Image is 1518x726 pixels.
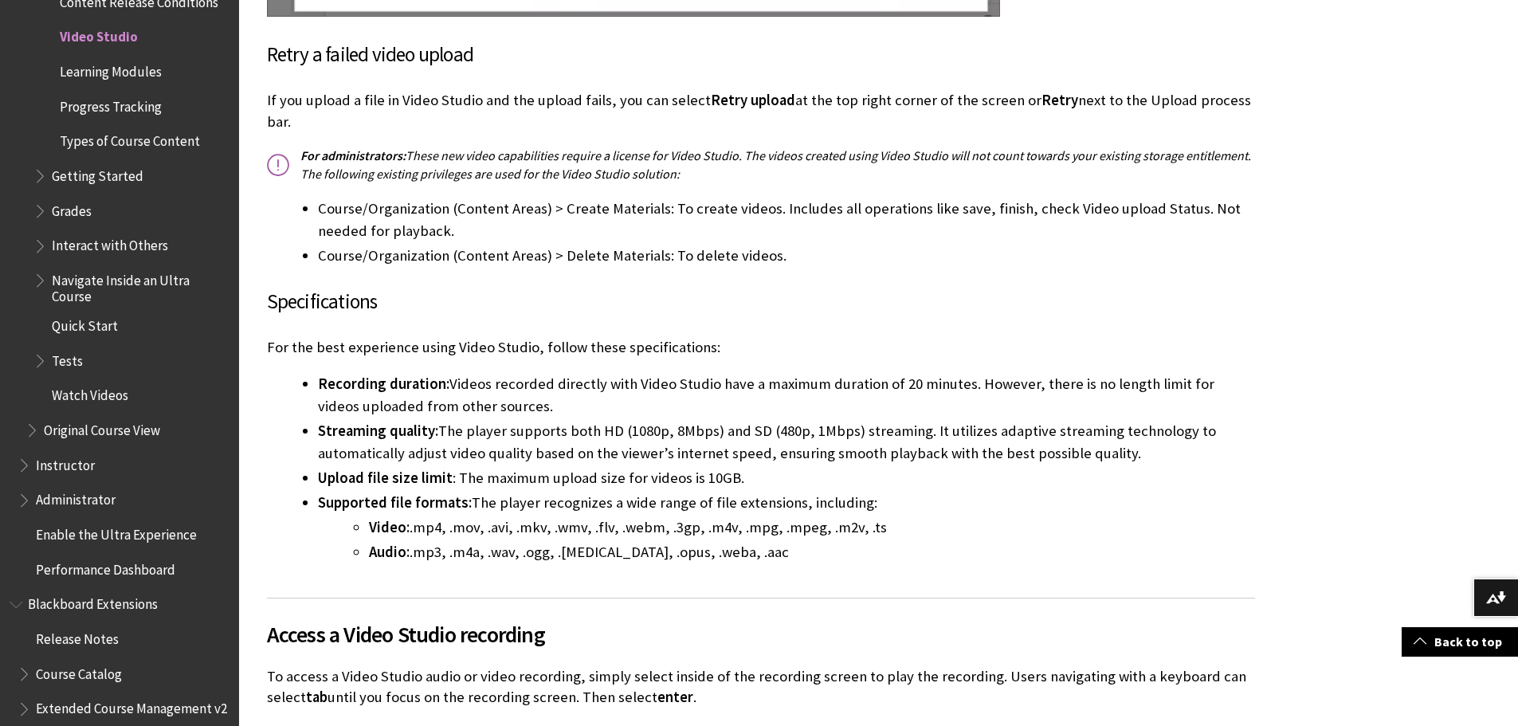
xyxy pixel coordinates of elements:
[36,696,227,717] span: Extended Course Management v2
[52,347,83,369] span: Tests
[60,128,200,150] span: Types of Course Content
[1402,627,1518,657] a: Back to top
[318,467,1255,489] li: : The maximum upload size for videos is 10GB.
[44,417,160,438] span: Original Course View
[711,91,795,109] span: Retry upload
[52,383,128,404] span: Watch Videos
[52,233,168,254] span: Interact with Others
[300,147,406,163] span: For administrators:
[52,163,143,184] span: Getting Started
[1041,91,1078,109] span: Retry
[318,420,1255,465] li: The player supports both HD (1080p, 8Mbps) and SD (480p, 1Mbps) streaming. It utilizes adaptive s...
[36,661,122,682] span: Course Catalog
[36,521,197,543] span: Enable the Ultra Experience
[267,666,1255,708] p: To access a Video Studio audio or video recording, simply select inside of the recording screen t...
[657,688,693,706] span: enter
[318,245,1255,267] li: Course/Organization (Content Areas) > Delete Materials: To delete videos.
[318,198,1255,242] li: Course/Organization (Content Areas) > Create Materials: To create videos. Includes all operations...
[318,375,449,393] span: Recording duration:
[267,40,1255,70] h3: Retry a failed video upload
[318,422,438,440] span: Streaming quality:
[36,487,116,508] span: Administrator
[60,93,162,115] span: Progress Tracking
[52,267,228,304] span: Navigate Inside an Ultra Course
[267,618,1255,651] span: Access a Video Studio recording
[267,90,1255,131] p: If you upload a file in Video Studio and the upload fails, you can select at the top right corner...
[369,518,410,536] span: Video:
[36,452,95,473] span: Instructor
[267,287,1255,317] h3: Specifications
[318,492,1255,563] li: The player recognizes a wide range of file extensions, including:
[36,626,119,647] span: Release Notes
[369,541,1255,563] li: .mp3, .m4a, .wav, .ogg, .[MEDICAL_DATA], .opus, .weba, .aac
[267,337,1255,358] p: For the best experience using Video Studio, follow these specifications:
[318,493,472,512] span: Supported file formats:
[267,147,1255,182] p: These new video capabilities require a license for Video Studio. The videos created using Video S...
[306,688,328,706] span: tab
[318,469,453,487] span: Upload file size limit
[36,556,175,578] span: Performance Dashboard
[52,198,92,219] span: Grades
[60,24,138,45] span: Video Studio
[52,312,118,334] span: Quick Start
[318,373,1255,418] li: Videos recorded directly with Video Studio have a maximum duration of 20 minutes. However, there ...
[369,516,1255,539] li: .mp4, .mov, .avi, .mkv, .wmv, .flv, .webm, .3gp, .m4v, .mpg, .mpeg, .m2v, .ts
[28,591,158,613] span: Blackboard Extensions
[60,58,162,80] span: Learning Modules
[369,543,410,561] span: Audio:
